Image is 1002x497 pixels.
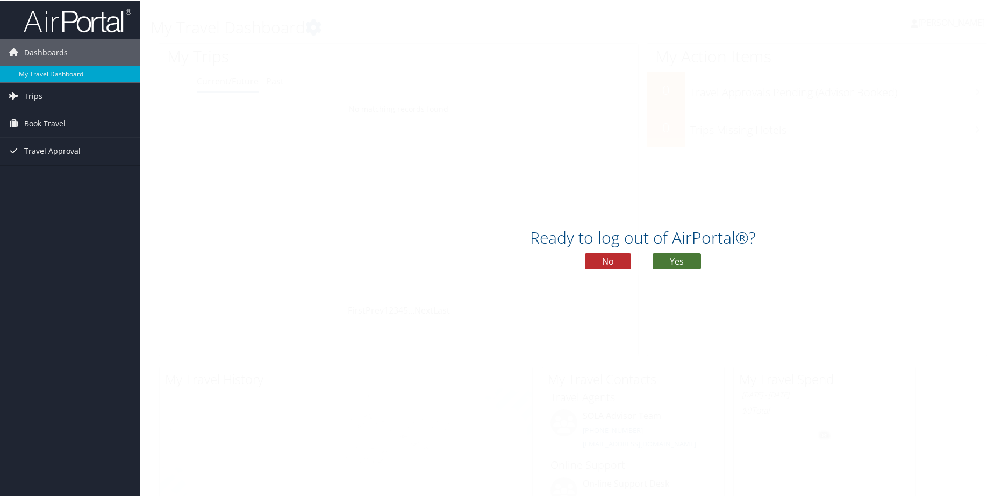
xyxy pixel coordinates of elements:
[24,82,42,109] span: Trips
[24,137,81,164] span: Travel Approval
[24,38,68,65] span: Dashboards
[585,252,631,268] button: No
[24,7,131,32] img: airportal-logo.png
[653,252,701,268] button: Yes
[24,109,66,136] span: Book Travel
